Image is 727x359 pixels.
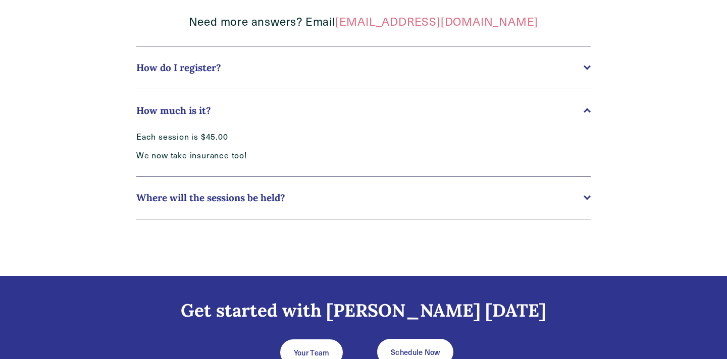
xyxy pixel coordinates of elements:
[136,14,591,29] p: Need more answers? Email
[136,176,591,219] button: Where will the sessions be held?
[335,14,538,29] a: [EMAIL_ADDRESS][DOMAIN_NAME]
[136,132,591,176] div: How much is it?
[136,104,584,116] span: How much is it?
[136,192,584,204] span: Where will the sessions be held?
[136,62,584,74] span: How do I register?
[136,132,454,142] p: Each session is $45.00
[136,46,591,89] button: How do I register?
[136,150,454,161] p: We now take insurance too!
[61,300,666,322] h3: Get started with [PERSON_NAME] [DATE]
[136,89,591,132] button: How much is it?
